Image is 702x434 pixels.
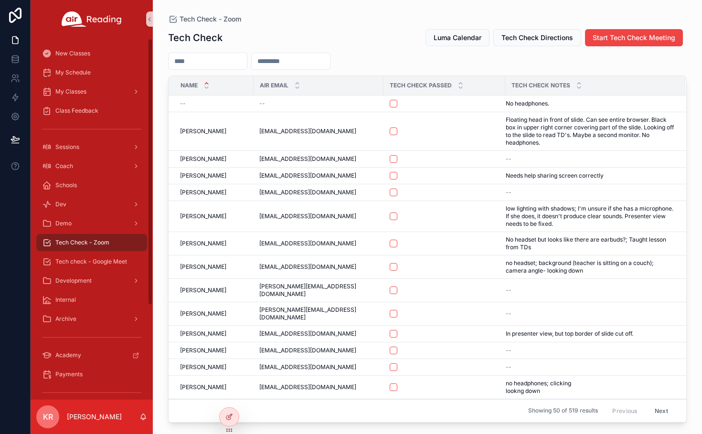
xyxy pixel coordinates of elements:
span: -- [506,310,511,318]
a: [PERSON_NAME] [180,240,248,247]
a: My Classes [36,83,147,100]
a: Class Feedback [36,102,147,119]
a: [PERSON_NAME] [180,310,248,318]
a: Needs help sharing screen correctly [506,172,674,180]
a: [EMAIL_ADDRESS][DOMAIN_NAME] [259,212,378,220]
span: Name [181,82,198,89]
a: [PERSON_NAME] [180,212,248,220]
a: New Classes [36,45,147,62]
a: no headset; background (teacher is sitting on a couch); camera angle- looking down [506,259,674,275]
a: [PERSON_NAME] [180,383,248,391]
span: Sessions [55,143,79,151]
span: Demo [55,220,72,227]
a: -- [180,100,248,107]
span: -- [506,286,511,294]
span: [PERSON_NAME] [180,263,226,271]
a: -- [259,100,378,107]
a: [PERSON_NAME][EMAIL_ADDRESS][DOMAIN_NAME] [259,283,378,298]
span: [PERSON_NAME] [180,383,226,391]
span: [PERSON_NAME] [180,127,226,135]
span: [PERSON_NAME] [180,155,226,163]
a: [EMAIL_ADDRESS][DOMAIN_NAME] [259,330,378,338]
a: -- [506,310,674,318]
a: Payments [36,366,147,383]
span: [EMAIL_ADDRESS][DOMAIN_NAME] [259,383,356,391]
span: Tech Check Directions [501,33,573,42]
a: [PERSON_NAME] [180,127,248,135]
span: -- [180,100,186,107]
a: [EMAIL_ADDRESS][DOMAIN_NAME] [259,363,378,371]
span: Showing 50 of 519 results [528,407,598,415]
span: Tech Check Passed [390,82,452,89]
a: Tech Check - Zoom [168,14,241,24]
a: [EMAIL_ADDRESS][DOMAIN_NAME] [259,127,378,135]
span: -- [506,189,511,196]
a: Archive [36,310,147,328]
a: [EMAIL_ADDRESS][DOMAIN_NAME] [259,383,378,391]
div: scrollable content [31,38,153,400]
span: Development [55,277,92,285]
img: App logo [62,11,122,27]
a: Dev [36,196,147,213]
a: [EMAIL_ADDRESS][DOMAIN_NAME] [259,240,378,247]
span: [PERSON_NAME] [180,310,226,318]
span: Tech Check - Zoom [180,14,241,24]
a: No headset but looks like there are earbuds?; Taught lesson from TDs [506,236,674,251]
span: [PERSON_NAME] [180,172,226,180]
a: [PERSON_NAME] [180,330,248,338]
a: low lighting with shadows; I'm unsure if she has a microphone. If she does, it doesn't produce cl... [506,205,674,228]
span: [PERSON_NAME] [180,240,226,247]
a: -- [506,155,674,163]
a: [EMAIL_ADDRESS][DOMAIN_NAME] [259,263,378,271]
button: Tech Check Directions [493,29,581,46]
a: [PERSON_NAME] [180,347,248,354]
a: Tech check - Google Meet [36,253,147,270]
a: Internal [36,291,147,308]
span: Tech Check Notes [511,82,570,89]
span: Floating head in front of slide. Can see entire browser. Black box in upper right corner covering... [506,116,674,147]
span: -- [506,347,511,354]
a: Development [36,272,147,289]
a: [PERSON_NAME] [180,155,248,163]
span: [PERSON_NAME] [180,286,226,294]
h1: Tech Check [168,31,223,44]
a: no headphones; clicking lookng down [506,380,674,395]
a: [PERSON_NAME] [180,189,248,196]
a: No headphones. [506,100,674,107]
span: [PERSON_NAME] [180,347,226,354]
span: [EMAIL_ADDRESS][DOMAIN_NAME] [259,189,356,196]
a: Coach [36,158,147,175]
span: -- [506,363,511,371]
span: [PERSON_NAME] [180,330,226,338]
a: Demo [36,215,147,232]
button: Start Tech Check Meeting [585,29,683,46]
span: [PERSON_NAME] [180,189,226,196]
span: My Schedule [55,69,91,76]
span: Class Feedback [55,107,98,115]
span: New Classes [55,50,90,57]
span: Academy [55,351,81,359]
a: In presenter view, but top border of slide cut off. [506,330,674,338]
a: -- [506,189,674,196]
span: -- [259,100,265,107]
a: -- [506,363,674,371]
span: [PERSON_NAME] [180,212,226,220]
a: [EMAIL_ADDRESS][DOMAIN_NAME] [259,172,378,180]
span: Start Tech Check Meeting [593,33,675,42]
span: [EMAIL_ADDRESS][DOMAIN_NAME] [259,212,356,220]
span: Luma Calendar [434,33,481,42]
span: Tech Check - Zoom [55,239,109,246]
span: [EMAIL_ADDRESS][DOMAIN_NAME] [259,172,356,180]
a: [EMAIL_ADDRESS][DOMAIN_NAME] [259,347,378,354]
span: Archive [55,315,76,323]
span: Internal [55,296,76,304]
span: [EMAIL_ADDRESS][DOMAIN_NAME] [259,263,356,271]
span: Dev [55,201,66,208]
a: [PERSON_NAME] [180,172,248,180]
a: [PERSON_NAME] [180,363,248,371]
button: Luma Calendar [425,29,489,46]
p: [PERSON_NAME] [67,412,122,422]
